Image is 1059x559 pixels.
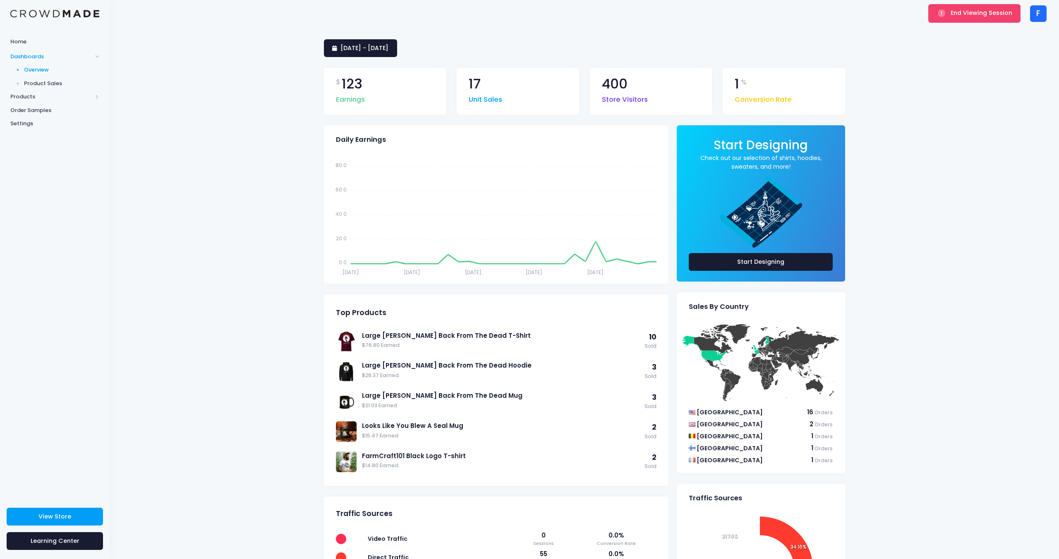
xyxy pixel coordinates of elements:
[335,210,347,217] tspan: 40.0
[343,269,359,276] tspan: [DATE]
[602,77,628,91] span: 400
[576,549,656,559] span: 0.0%
[362,342,640,349] span: $76.80 Earned
[928,4,1021,22] button: End Viewing Session
[362,462,640,470] span: $14.80 Earned
[10,10,99,18] img: Logo
[645,463,656,471] span: Sold
[811,456,813,464] span: 1
[10,93,92,101] span: Products
[362,402,640,410] span: $21.03 Earned
[335,162,347,169] tspan: 80.0
[811,432,813,440] span: 1
[576,540,656,547] span: Conversion Rate
[336,234,347,241] tspan: 20.0
[7,508,103,526] a: View Store
[10,119,99,128] span: Settings
[336,136,386,144] span: Daily Earnings
[520,540,568,547] span: Sessions
[645,342,656,350] span: Sold
[587,269,604,276] tspan: [DATE]
[526,269,542,276] tspan: [DATE]
[697,432,763,440] span: [GEOGRAPHIC_DATA]
[7,532,103,550] a: Learning Center
[697,420,763,428] span: [GEOGRAPHIC_DATA]
[362,421,640,430] a: Looks Like You Blew A Seal Mug
[697,444,763,452] span: [GEOGRAPHIC_DATA]
[697,456,763,464] span: [GEOGRAPHIC_DATA]
[31,537,79,545] span: Learning Center
[520,549,568,559] span: 55
[714,143,808,151] a: Start Designing
[807,408,813,416] span: 16
[649,332,656,342] span: 10
[362,331,640,340] a: Large [PERSON_NAME] Back From The Dead T-Shirt
[602,91,648,105] span: Store Visitors
[362,432,640,440] span: $15.47 Earned
[324,39,397,57] a: [DATE] - [DATE]
[10,38,99,46] span: Home
[469,91,502,105] span: Unit Sales
[815,445,833,452] span: Orders
[1030,5,1047,22] div: F
[520,531,568,540] span: 0
[735,77,739,91] span: 1
[335,186,347,193] tspan: 60.0
[815,457,833,464] span: Orders
[24,79,100,88] span: Product Sales
[339,259,347,266] tspan: 0.0
[10,53,92,61] span: Dashboards
[652,422,656,432] span: 2
[336,77,340,87] span: $
[342,77,362,91] span: 123
[951,9,1012,17] span: End Viewing Session
[38,512,71,521] span: View Store
[368,535,407,543] span: Video Traffic
[689,154,833,171] a: Check out our selection of shirts, hoodies, sweaters, and more!
[652,392,656,402] span: 3
[336,91,365,105] span: Earnings
[714,136,808,153] span: Start Designing
[815,421,833,428] span: Orders
[465,269,481,276] tspan: [DATE]
[10,106,99,115] span: Order Samples
[815,433,833,440] span: Orders
[697,408,763,416] span: [GEOGRAPHIC_DATA]
[652,452,656,462] span: 2
[24,66,100,74] span: Overview
[469,77,481,91] span: 17
[652,362,656,372] span: 3
[645,403,656,411] span: Sold
[741,77,747,87] span: %
[689,494,742,502] span: Traffic Sources
[362,451,640,461] a: FarmCraft101 Black Logo T-shirt
[404,269,420,276] tspan: [DATE]
[362,361,640,370] a: Large [PERSON_NAME] Back From The Dead Hoodie
[815,409,833,416] span: Orders
[576,531,656,540] span: 0.0%
[735,91,792,105] span: Conversion Rate
[336,308,386,317] span: Top Products
[645,433,656,441] span: Sold
[336,509,393,518] span: Traffic Sources
[362,391,640,400] a: Large [PERSON_NAME] Back From The Dead Mug
[810,420,813,428] span: 2
[689,303,749,311] span: Sales By Country
[811,444,813,452] span: 1
[340,44,388,52] span: [DATE] - [DATE]
[689,253,833,271] a: Start Designing
[645,373,656,380] span: Sold
[362,372,640,380] span: $26.37 Earned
